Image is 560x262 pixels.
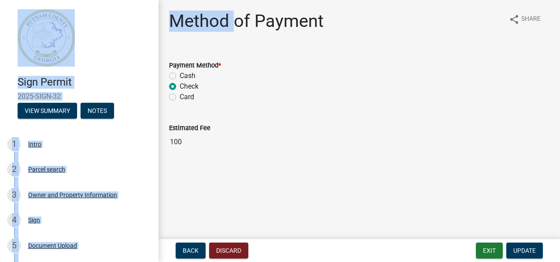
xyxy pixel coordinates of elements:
[7,137,21,151] div: 1
[7,188,21,202] div: 3
[81,103,114,119] button: Notes
[7,239,21,253] div: 5
[7,213,21,227] div: 4
[506,243,543,258] button: Update
[180,92,194,102] label: Card
[18,108,77,115] wm-modal-confirm: Summary
[513,247,536,254] span: Update
[180,81,199,92] label: Check
[18,92,141,101] span: 2025-SIGN-32
[7,162,21,176] div: 2
[521,14,541,25] span: Share
[28,141,41,147] div: Intro
[169,63,221,69] label: Payment Method
[509,14,519,25] i: share
[209,243,248,258] button: Discard
[169,11,324,32] h1: Method of Payment
[502,11,548,28] button: shareShare
[176,243,206,258] button: Back
[18,103,77,119] button: View Summary
[18,9,75,67] img: Putnam County, Georgia
[180,71,195,81] label: Cash
[476,243,503,258] button: Exit
[169,125,210,131] label: Estimated Fee
[81,108,114,115] wm-modal-confirm: Notes
[18,76,151,89] h4: Sign Permit
[28,192,117,198] div: Owner and Property Information
[28,166,65,172] div: Parcel search
[183,247,199,254] span: Back
[28,217,40,223] div: Sign
[28,243,77,249] div: Document Upload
